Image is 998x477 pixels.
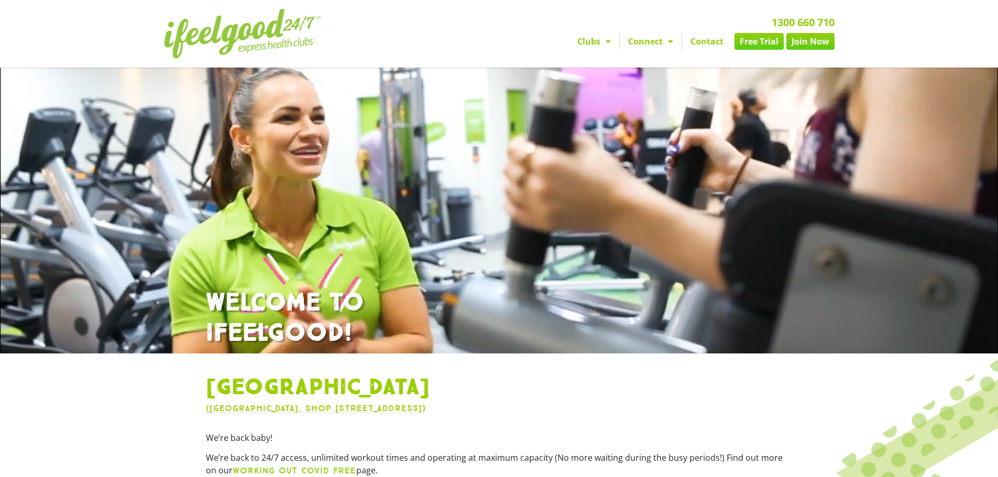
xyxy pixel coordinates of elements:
[206,431,793,444] p: We’re back baby!
[620,33,682,50] a: Connect
[206,374,793,402] h1: [GEOGRAPHIC_DATA]
[734,33,784,50] a: Free Trial
[682,33,732,50] a: Contact
[206,451,793,477] p: We’re back to 24/7 access, unlimited workout times and operating at maximum capacity (No more wai...
[786,33,835,50] a: Join Now
[569,33,619,50] a: Clubs
[233,464,356,476] a: WORKING OUT COVID FREE
[402,33,835,50] nav: Menu
[206,288,793,348] h1: WELCOME TO IFEELGOOD!
[206,403,426,413] a: ([GEOGRAPHIC_DATA], Shop [STREET_ADDRESS])
[233,465,356,475] b: WORKING OUT COVID FREE
[772,15,835,29] a: 1300 660 710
